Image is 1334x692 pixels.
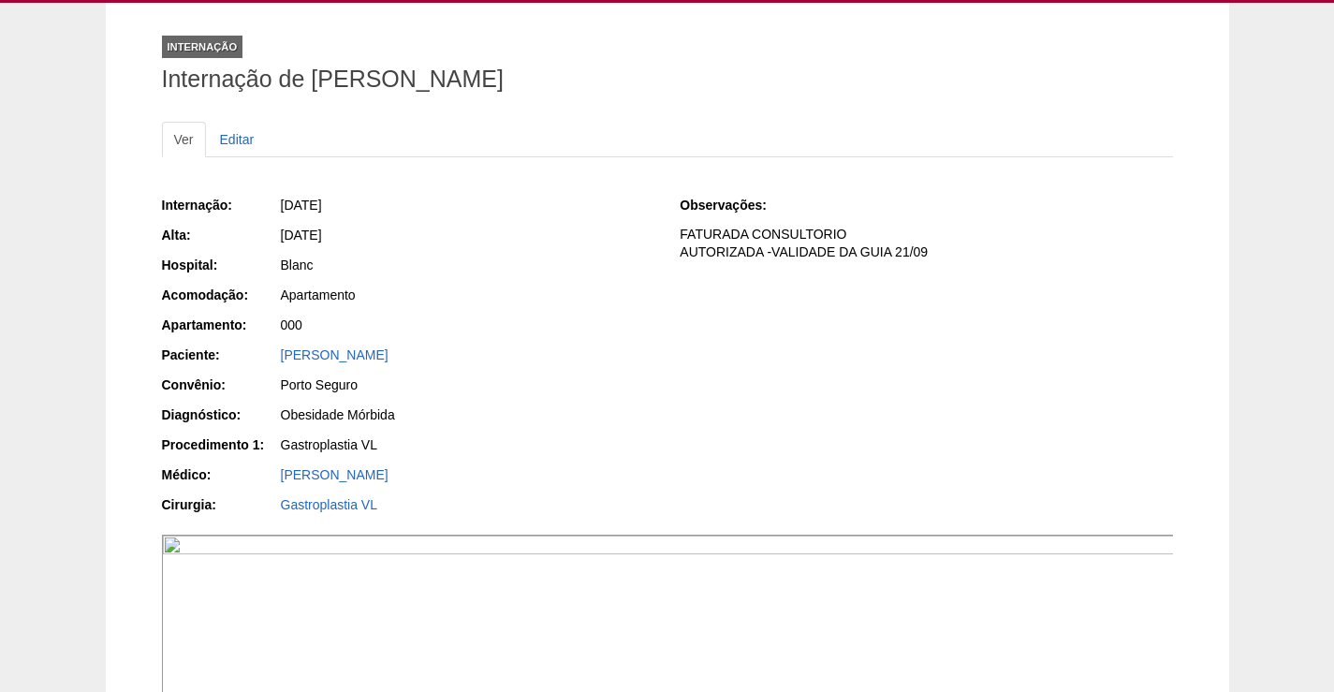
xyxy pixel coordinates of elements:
[162,67,1173,91] h1: Internação de [PERSON_NAME]
[162,346,279,364] div: Paciente:
[162,226,279,244] div: Alta:
[162,36,243,58] div: Internação
[162,435,279,454] div: Procedimento 1:
[281,405,654,424] div: Obesidade Mórbida
[162,495,279,514] div: Cirurgia:
[162,122,206,157] a: Ver
[208,122,267,157] a: Editar
[162,316,279,334] div: Apartamento:
[680,196,797,214] div: Observações:
[281,286,654,304] div: Apartamento
[281,316,654,334] div: 000
[162,465,279,484] div: Médico:
[162,375,279,394] div: Convênio:
[162,196,279,214] div: Internação:
[281,256,654,274] div: Blanc
[281,435,654,454] div: Gastroplastia VL
[281,497,378,512] a: Gastroplastia VL
[680,226,1172,261] p: FATURADA CONSULTORIO AUTORIZADA -VALIDADE DA GUIA 21/09
[281,375,654,394] div: Porto Seguro
[281,467,388,482] a: [PERSON_NAME]
[162,286,279,304] div: Acomodação:
[162,405,279,424] div: Diagnóstico:
[162,256,279,274] div: Hospital:
[281,347,388,362] a: [PERSON_NAME]
[281,228,322,243] span: [DATE]
[281,198,322,213] span: [DATE]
